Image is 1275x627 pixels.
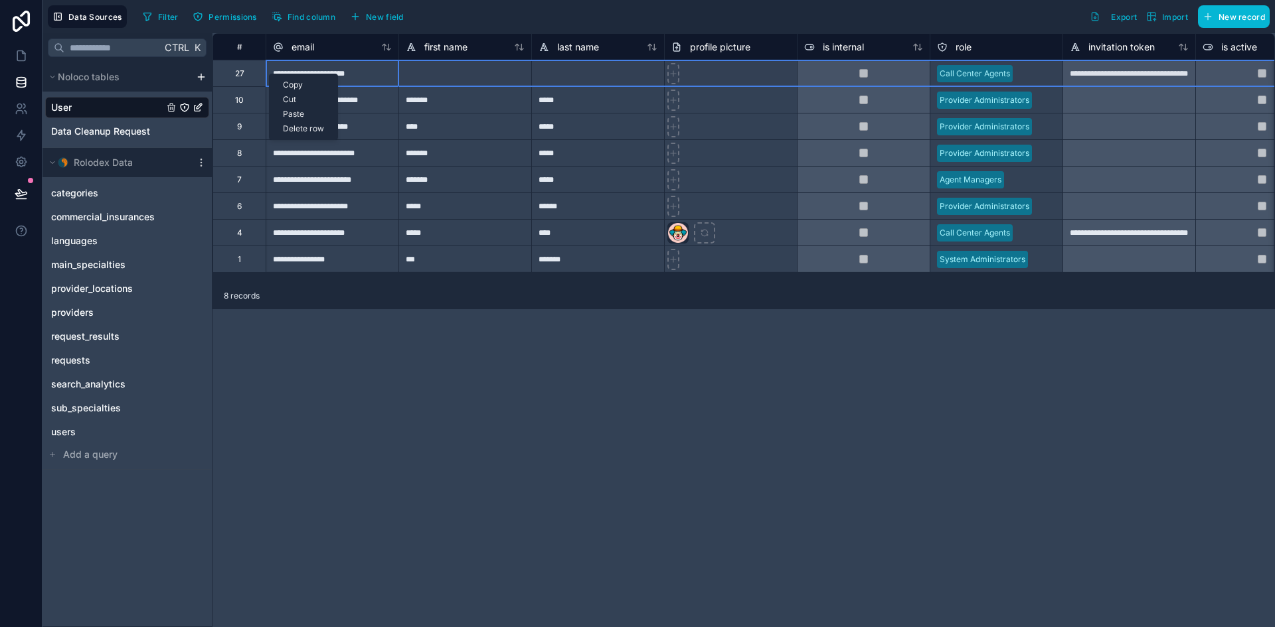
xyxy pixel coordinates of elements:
span: email [292,40,314,54]
span: Data Sources [68,12,122,22]
div: 1 [238,254,241,265]
button: New field [345,7,408,27]
button: New record [1198,5,1270,28]
button: Data Sources [48,5,127,28]
span: invitation token [1088,40,1155,54]
div: Provider Administrators [940,147,1029,159]
div: Delete row [270,121,337,136]
div: Paste [270,107,337,121]
div: Provider Administrators [940,200,1029,212]
div: 7 [237,174,242,185]
span: Export [1111,12,1137,22]
span: Ctrl [163,39,191,56]
div: Provider Administrators [940,121,1029,133]
span: New field [366,12,404,22]
div: 4 [237,228,242,238]
a: Permissions [188,7,266,27]
span: K [193,43,202,52]
span: role [956,40,972,54]
div: Copy [270,78,337,92]
span: profile picture [690,40,750,54]
span: last name [557,40,599,54]
div: Provider Administrators [940,94,1029,106]
span: is internal [823,40,864,54]
div: Agent Managers [940,174,1001,186]
div: System Administrators [940,253,1025,265]
div: 8 [237,148,242,159]
div: Call Center Agents [940,68,1010,80]
button: Import [1142,5,1193,28]
button: Find column [267,7,340,27]
div: 27 [235,68,244,79]
button: Permissions [188,7,261,27]
div: Call Center Agents [940,227,1010,239]
span: is active [1221,40,1257,54]
span: New record [1219,12,1265,22]
div: # [223,42,256,52]
button: Filter [137,7,183,27]
a: New record [1193,5,1270,28]
button: Export [1085,5,1142,28]
span: Import [1162,12,1188,22]
span: first name [424,40,467,54]
span: Find column [288,12,335,22]
div: Cut [270,92,337,107]
div: 10 [235,95,244,105]
div: 9 [237,121,242,132]
div: 6 [237,201,242,212]
span: Permissions [209,12,256,22]
span: Filter [158,12,179,22]
span: 8 records [224,291,260,301]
